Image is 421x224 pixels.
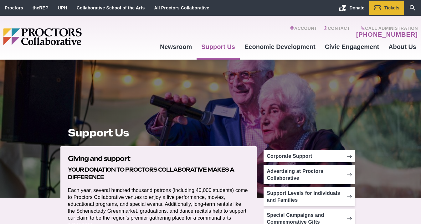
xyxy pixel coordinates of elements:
[154,5,209,10] a: All Proctors Collaborative
[404,1,421,15] a: Search
[356,31,418,38] a: [PHONE_NUMBER]
[290,26,317,38] a: Account
[264,165,355,184] a: Advertising at Proctors Collaborative
[264,150,355,162] a: Corporate Support
[369,1,404,15] a: Tickets
[354,26,418,31] span: Call Administration
[155,38,197,55] a: Newsroom
[58,5,67,10] a: UPH
[5,5,23,10] a: Proctors
[384,5,399,10] span: Tickets
[77,5,145,10] a: Collaborative School of the Arts
[68,127,249,139] h1: Support Us
[240,38,320,55] a: Economic Development
[68,166,249,181] h3: Your donation to Proctors Collaborative makes a difference
[350,5,364,10] span: Donate
[3,28,130,45] img: Proctors logo
[68,154,249,163] h2: Giving and support
[197,38,240,55] a: Support Us
[33,5,49,10] a: theREP
[323,26,350,38] a: Contact
[384,38,421,55] a: About Us
[264,187,355,206] a: Support Levels for Individuals and Families
[334,1,369,15] a: Donate
[320,38,384,55] a: Civic Engagement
